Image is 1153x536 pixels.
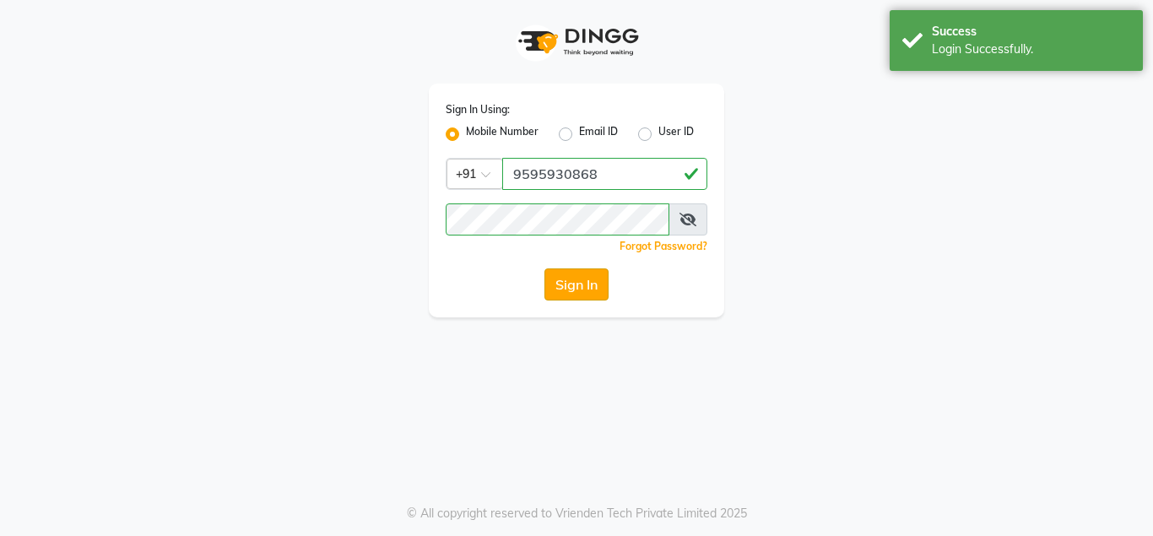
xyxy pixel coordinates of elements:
a: Forgot Password? [620,240,707,252]
img: logo1.svg [509,17,644,67]
button: Sign In [544,268,609,300]
div: Success [932,23,1130,41]
label: Sign In Using: [446,102,510,117]
label: Email ID [579,124,618,144]
label: User ID [658,124,694,144]
input: Username [446,203,669,236]
label: Mobile Number [466,124,539,144]
input: Username [502,158,707,190]
div: Login Successfully. [932,41,1130,58]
